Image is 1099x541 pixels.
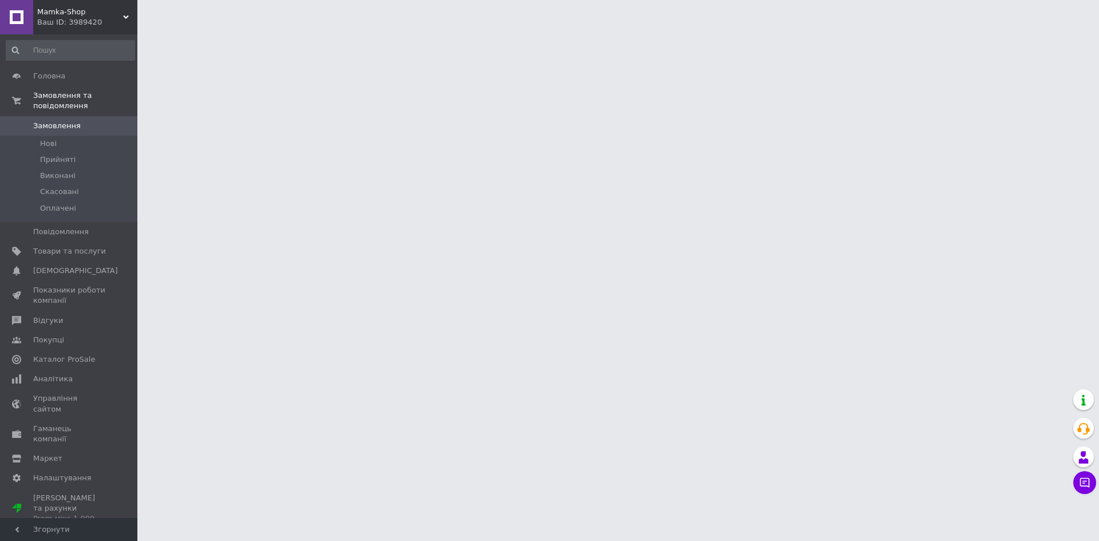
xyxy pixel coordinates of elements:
[40,139,57,149] span: Нові
[40,155,76,165] span: Прийняті
[33,453,62,464] span: Маркет
[40,171,76,181] span: Виконані
[37,17,137,27] div: Ваш ID: 3989420
[33,246,106,256] span: Товари та послуги
[33,90,137,111] span: Замовлення та повідомлення
[6,40,135,61] input: Пошук
[33,121,81,131] span: Замовлення
[33,514,106,524] div: Prom мікс 1 000
[33,285,106,306] span: Показники роботи компанії
[40,203,76,214] span: Оплачені
[33,493,106,524] span: [PERSON_NAME] та рахунки
[33,354,95,365] span: Каталог ProSale
[33,473,92,483] span: Налаштування
[33,266,118,276] span: [DEMOGRAPHIC_DATA]
[33,71,65,81] span: Головна
[33,374,73,384] span: Аналітика
[33,393,106,414] span: Управління сайтом
[1073,471,1096,494] button: Чат з покупцем
[33,227,89,237] span: Повідомлення
[33,424,106,444] span: Гаманець компанії
[40,187,79,197] span: Скасовані
[33,335,64,345] span: Покупці
[37,7,123,17] span: Mamka-Shop
[33,315,63,326] span: Відгуки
